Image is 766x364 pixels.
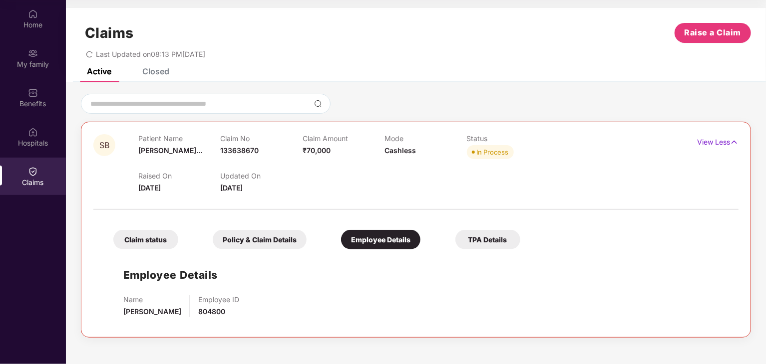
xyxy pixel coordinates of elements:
[28,9,38,19] img: svg+xml;base64,PHN2ZyBpZD0iSG9tZSIgeG1sbnM9Imh0dHA6Ly93d3cudzMub3JnLzIwMDAvc3ZnIiB3aWR0aD0iMjAiIG...
[123,267,218,283] h1: Employee Details
[123,295,181,304] p: Name
[28,48,38,58] img: svg+xml;base64,PHN2ZyB3aWR0aD0iMjAiIGhlaWdodD0iMjAiIHZpZXdCb3g9IjAgMCAyMCAyMCIgZmlsbD0ibm9uZSIgeG...
[303,134,384,143] p: Claim Amount
[697,134,739,148] p: View Less
[138,146,202,155] span: [PERSON_NAME]...
[455,230,520,249] div: TPA Details
[85,24,134,41] h1: Claims
[220,172,302,180] p: Updated On
[220,146,259,155] span: 133638670
[730,137,739,148] img: svg+xml;base64,PHN2ZyB4bWxucz0iaHR0cDovL3d3dy53My5vcmcvMjAwMC9zdmciIHdpZHRoPSIxNyIgaGVpZ2h0PSIxNy...
[675,23,751,43] button: Raise a Claim
[303,146,331,155] span: ₹70,000
[87,66,111,76] div: Active
[341,230,420,249] div: Employee Details
[86,50,93,58] span: redo
[467,134,549,143] p: Status
[138,134,220,143] p: Patient Name
[28,127,38,137] img: svg+xml;base64,PHN2ZyBpZD0iSG9zcGl0YWxzIiB4bWxucz0iaHR0cDovL3d3dy53My5vcmcvMjAwMC9zdmciIHdpZHRoPS...
[384,146,416,155] span: Cashless
[142,66,169,76] div: Closed
[220,183,243,192] span: [DATE]
[685,26,742,39] span: Raise a Claim
[138,172,220,180] p: Raised On
[138,183,161,192] span: [DATE]
[477,147,509,157] div: In Process
[220,134,302,143] p: Claim No
[96,50,205,58] span: Last Updated on 08:13 PM[DATE]
[198,295,239,304] p: Employee ID
[99,141,109,150] span: SB
[28,167,38,177] img: svg+xml;base64,PHN2ZyBpZD0iQ2xhaW0iIHhtbG5zPSJodHRwOi8vd3d3LnczLm9yZy8yMDAwL3N2ZyIgd2lkdGg9IjIwIi...
[213,230,307,249] div: Policy & Claim Details
[314,100,322,108] img: svg+xml;base64,PHN2ZyBpZD0iU2VhcmNoLTMyeDMyIiB4bWxucz0iaHR0cDovL3d3dy53My5vcmcvMjAwMC9zdmciIHdpZH...
[198,307,225,316] span: 804800
[123,307,181,316] span: [PERSON_NAME]
[28,88,38,98] img: svg+xml;base64,PHN2ZyBpZD0iQmVuZWZpdHMiIHhtbG5zPSJodHRwOi8vd3d3LnczLm9yZy8yMDAwL3N2ZyIgd2lkdGg9Ij...
[113,230,178,249] div: Claim status
[384,134,466,143] p: Mode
